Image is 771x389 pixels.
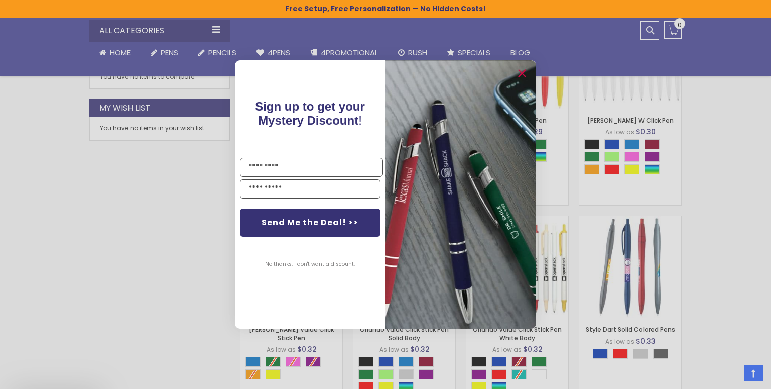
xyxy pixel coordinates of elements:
[240,209,380,237] button: Send Me the Deal! >>
[261,252,360,277] button: No thanks, I don't want a discount.
[514,65,530,81] button: Close dialog
[688,362,771,389] iframe: Google Customer Reviews
[255,100,365,127] span: !
[255,100,365,127] span: Sign up to get your Mystery Discount
[385,60,536,328] img: pop-up-image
